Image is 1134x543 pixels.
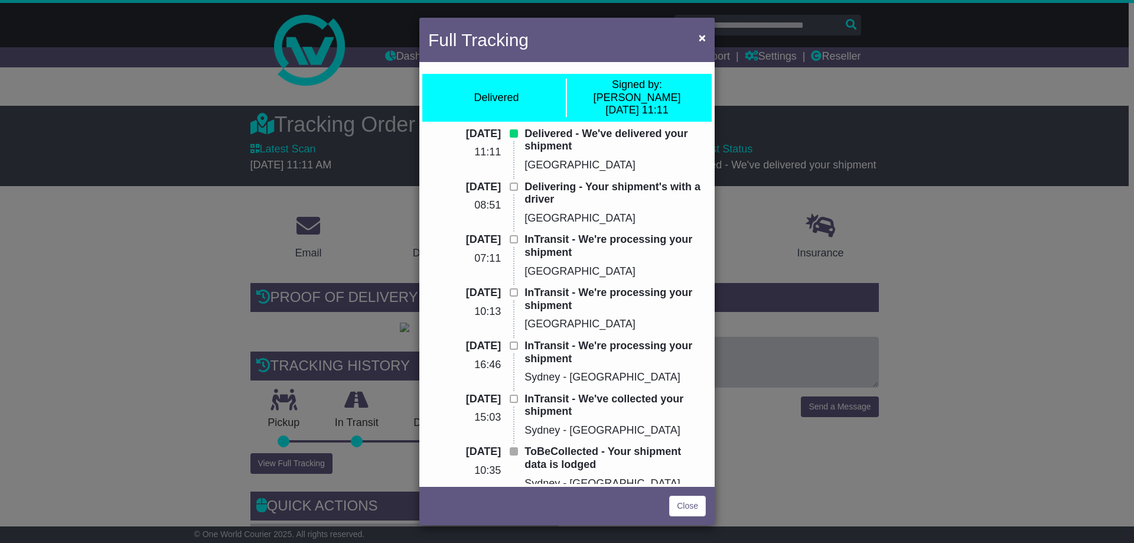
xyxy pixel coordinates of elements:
div: [PERSON_NAME] [DATE] 11:11 [573,79,701,117]
p: 16:46 [428,359,501,372]
span: Signed by: [612,79,662,90]
p: 08:51 [428,199,501,212]
p: InTransit - We're processing your shipment [524,287,706,312]
p: [DATE] [428,340,501,353]
p: [GEOGRAPHIC_DATA] [524,159,706,172]
p: InTransit - We're processing your shipment [524,233,706,259]
p: Delivered - We've delivered your shipment [524,128,706,153]
p: 10:35 [428,464,501,477]
p: Delivering - Your shipment's with a driver [524,181,706,206]
button: Close [693,25,712,50]
p: InTransit - We're processing your shipment [524,340,706,365]
p: 11:11 [428,146,501,159]
p: [GEOGRAPHIC_DATA] [524,318,706,331]
p: [DATE] [428,128,501,141]
p: [GEOGRAPHIC_DATA] [524,265,706,278]
p: ToBeCollected - Your shipment data is lodged [524,446,706,471]
p: [DATE] [428,287,501,300]
p: [DATE] [428,233,501,246]
p: 10:13 [428,305,501,318]
p: [DATE] [428,446,501,459]
div: Delivered [474,92,519,105]
a: Close [669,496,706,516]
p: [DATE] [428,181,501,194]
p: 07:11 [428,252,501,265]
p: 15:03 [428,411,501,424]
p: Sydney - [GEOGRAPHIC_DATA] [524,477,706,490]
p: Sydney - [GEOGRAPHIC_DATA] [524,371,706,384]
p: [GEOGRAPHIC_DATA] [524,212,706,225]
p: [DATE] [428,393,501,406]
p: InTransit - We've collected your shipment [524,393,706,418]
p: Sydney - [GEOGRAPHIC_DATA] [524,424,706,437]
h4: Full Tracking [428,27,529,53]
span: × [699,31,706,44]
